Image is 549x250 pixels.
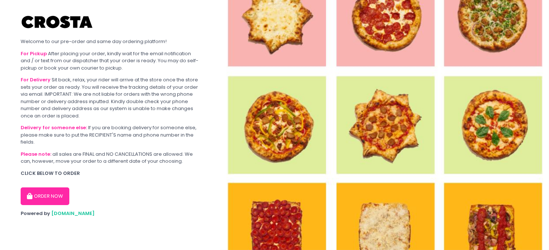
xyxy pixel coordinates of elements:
div: all sales are FINAL and NO CANCELLATIONS are allowed. We can, however, move your order to a diffe... [21,151,199,165]
b: Delivery for someone else: [21,124,87,131]
div: Welcome to our pre-order and same day ordering platform! [21,38,199,45]
b: For Delivery [21,76,51,83]
a: [DOMAIN_NAME] [51,210,95,217]
div: Powered by [21,210,199,217]
div: If you are booking delivery for someone else, please make sure to put the RECIPIENT'S name and ph... [21,124,199,146]
b: Please note: [21,151,51,158]
img: Crosta Pizzeria [21,11,94,33]
div: CLICK BELOW TO ORDER [21,170,199,177]
b: For Pickup [21,50,47,57]
button: ORDER NOW [21,187,69,205]
div: After placing your order, kindly wait for the email notification and / or text from our dispatche... [21,50,199,72]
div: Sit back, relax, your rider will arrive at the store once the store sets your order as ready. You... [21,76,199,119]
